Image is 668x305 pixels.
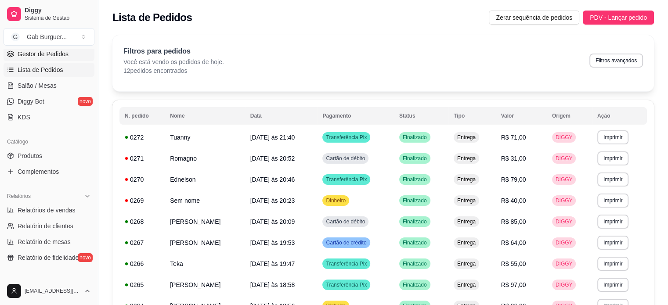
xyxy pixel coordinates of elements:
[165,190,245,211] td: Sem nome
[4,110,94,124] a: KDS
[501,281,526,288] span: R$ 97,00
[401,134,429,141] span: Finalizado
[496,13,572,22] span: Zerar sequência de pedidos
[590,13,647,22] span: PDV - Lançar pedido
[324,197,347,204] span: Dinheiro
[123,66,224,75] p: 12 pedidos encontrados
[455,155,477,162] span: Entrega
[554,239,574,246] span: DIGGY
[123,57,224,66] p: Você está vendo os pedidos de hoje.
[324,239,368,246] span: Cartão de crédito
[165,274,245,295] td: [PERSON_NAME]
[18,151,42,160] span: Produtos
[597,257,628,271] button: Imprimir
[554,260,574,267] span: DIGGY
[250,134,295,141] span: [DATE] às 21:40
[597,130,628,144] button: Imprimir
[18,222,73,230] span: Relatório de clientes
[394,107,448,125] th: Status
[401,176,429,183] span: Finalizado
[4,235,94,249] a: Relatório de mesas
[455,281,477,288] span: Entrega
[597,194,628,208] button: Imprimir
[324,218,367,225] span: Cartão de débito
[165,253,245,274] td: Teka
[554,176,574,183] span: DIGGY
[324,281,368,288] span: Transferência Pix
[125,196,159,205] div: 0269
[4,149,94,163] a: Produtos
[554,134,574,141] span: DIGGY
[4,63,94,77] a: Lista de Pedidos
[554,155,574,162] span: DIGGY
[4,94,94,108] a: Diggy Botnovo
[401,155,429,162] span: Finalizado
[554,281,574,288] span: DIGGY
[245,107,318,125] th: Data
[501,134,526,141] span: R$ 71,00
[18,50,69,58] span: Gestor de Pedidos
[4,47,94,61] a: Gestor de Pedidos
[448,107,496,125] th: Tipo
[4,203,94,217] a: Relatórios de vendas
[455,239,477,246] span: Entrega
[401,239,429,246] span: Finalizado
[592,107,647,125] th: Ação
[501,197,526,204] span: R$ 40,00
[18,97,44,106] span: Diggy Bot
[18,167,59,176] span: Complementos
[125,259,159,268] div: 0266
[455,218,477,225] span: Entrega
[589,54,643,68] button: Filtros avançados
[25,287,80,294] span: [EMAIL_ADDRESS][DOMAIN_NAME]
[125,238,159,247] div: 0267
[401,197,429,204] span: Finalizado
[165,232,245,253] td: [PERSON_NAME]
[125,133,159,142] div: 0272
[324,155,367,162] span: Cartão de débito
[4,135,94,149] div: Catálogo
[119,107,165,125] th: N. pedido
[455,176,477,183] span: Entrega
[112,11,192,25] h2: Lista de Pedidos
[165,127,245,148] td: Tuanny
[7,193,31,200] span: Relatórios
[125,280,159,289] div: 0265
[18,237,71,246] span: Relatório de mesas
[583,11,654,25] button: PDV - Lançar pedido
[324,134,368,141] span: Transferência Pix
[4,4,94,25] a: DiggySistema de Gestão
[324,176,368,183] span: Transferência Pix
[4,280,94,301] button: [EMAIL_ADDRESS][DOMAIN_NAME]
[165,211,245,232] td: [PERSON_NAME]
[25,7,91,14] span: Diggy
[18,81,57,90] span: Salão / Mesas
[18,206,76,215] span: Relatórios de vendas
[165,169,245,190] td: Ednelson
[501,176,526,183] span: R$ 79,00
[18,113,30,122] span: KDS
[455,197,477,204] span: Entrega
[501,218,526,225] span: R$ 85,00
[597,236,628,250] button: Imprimir
[496,107,547,125] th: Valor
[4,79,94,93] a: Salão / Mesas
[489,11,579,25] button: Zerar sequência de pedidos
[25,14,91,22] span: Sistema de Gestão
[554,197,574,204] span: DIGGY
[125,217,159,226] div: 0268
[597,215,628,229] button: Imprimir
[123,46,224,57] p: Filtros para pedidos
[597,278,628,292] button: Imprimir
[501,239,526,246] span: R$ 64,00
[250,239,295,246] span: [DATE] às 19:53
[554,218,574,225] span: DIGGY
[401,260,429,267] span: Finalizado
[27,32,67,41] div: Gab Burguer ...
[250,260,295,267] span: [DATE] às 19:47
[250,218,295,225] span: [DATE] às 20:09
[250,176,295,183] span: [DATE] às 20:46
[250,281,295,288] span: [DATE] às 18:58
[165,148,245,169] td: Romagno
[4,165,94,179] a: Complementos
